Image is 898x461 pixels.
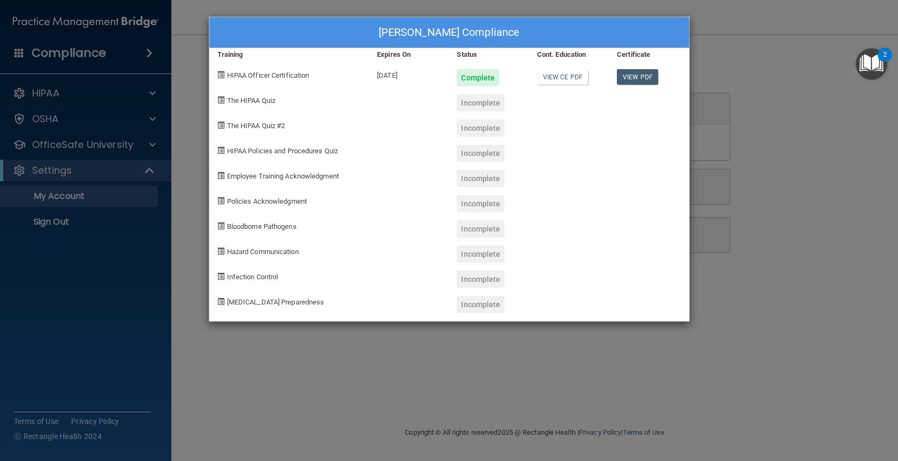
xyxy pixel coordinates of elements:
[227,71,310,79] span: HIPAA Officer Certification
[529,48,609,61] div: Cont. Education
[883,55,887,69] div: 2
[227,222,297,230] span: Bloodborne Pathogens
[537,69,588,85] a: View CE PDF
[227,197,307,205] span: Policies Acknowledgment
[369,48,449,61] div: Expires On
[227,172,339,180] span: Employee Training Acknowledgment
[209,17,689,48] div: [PERSON_NAME] Compliance
[713,385,885,428] iframe: Drift Widget Chat Controller
[227,122,285,130] span: The HIPAA Quiz #2
[457,69,499,86] div: Complete
[209,48,369,61] div: Training
[227,147,338,155] span: HIPAA Policies and Procedures Quiz
[457,170,504,187] div: Incomplete
[457,296,504,313] div: Incomplete
[457,271,504,288] div: Incomplete
[457,195,504,212] div: Incomplete
[457,94,504,111] div: Incomplete
[227,96,275,105] span: The HIPAA Quiz
[457,246,504,263] div: Incomplete
[457,220,504,237] div: Incomplete
[856,48,887,80] button: Open Resource Center, 2 new notifications
[457,145,504,162] div: Incomplete
[369,61,449,86] div: [DATE]
[449,48,529,61] div: Status
[617,69,658,85] a: View PDF
[609,48,689,61] div: Certificate
[457,120,504,137] div: Incomplete
[227,298,325,306] span: [MEDICAL_DATA] Preparedness
[227,273,278,281] span: Infection Control
[227,248,299,256] span: Hazard Communication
